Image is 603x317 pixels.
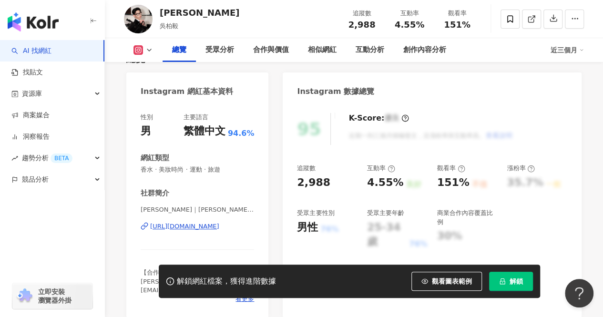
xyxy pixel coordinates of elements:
div: 創作內容分析 [403,44,446,56]
span: 4.55% [395,20,424,30]
a: chrome extension立即安裝 瀏覽器外掛 [12,283,92,309]
span: lock [499,278,506,285]
button: 觀看圖表範例 [411,272,482,291]
span: 香水 · 美妝時尚 · 運動 · 旅遊 [141,165,254,174]
div: Instagram 網紅基本資料 [141,86,233,97]
span: rise [11,155,18,162]
div: [URL][DOMAIN_NAME] [150,222,219,231]
img: logo [8,12,59,31]
div: 社群簡介 [141,188,169,198]
div: 解鎖網紅檔案，獲得進階數據 [177,276,276,286]
span: 立即安裝 瀏覽器外掛 [38,287,72,305]
span: 看更多 [235,295,254,303]
div: BETA [51,153,72,163]
div: 相似網紅 [308,44,337,56]
a: searchAI 找網紅 [11,46,51,56]
img: chrome extension [15,288,34,304]
button: 解鎖 [489,272,533,291]
div: 互動率 [391,9,428,18]
div: 繁體中文 [184,124,225,139]
div: 男性 [297,220,318,235]
div: 近三個月 [551,42,584,58]
div: 互動率 [367,164,395,173]
span: 趨勢分析 [22,147,72,169]
div: 總覽 [172,44,186,56]
div: [PERSON_NAME] [160,7,239,19]
div: 互動分析 [356,44,384,56]
div: 性別 [141,113,153,122]
div: 觀看率 [439,9,475,18]
div: 觀看率 [437,164,465,173]
div: 受眾分析 [205,44,234,56]
div: 商業合作內容覆蓋比例 [437,209,498,226]
div: 男 [141,124,151,139]
img: KOL Avatar [124,5,153,33]
span: 觀看圖表範例 [432,277,472,285]
div: K-Score : [348,113,409,123]
div: 網紅類型 [141,153,169,163]
span: 151% [444,20,470,30]
div: Instagram 數據總覽 [297,86,374,97]
a: 洞察報告 [11,132,50,142]
div: 受眾主要性別 [297,209,334,217]
div: 合作與價值 [253,44,289,56]
div: 151% [437,175,470,190]
div: 追蹤數 [344,9,380,18]
span: [PERSON_NAME]｜[PERSON_NAME]| d_w.1203 [141,205,254,214]
div: 追蹤數 [297,164,316,173]
span: 吳柏毅 [160,22,178,30]
div: 4.55% [367,175,403,190]
div: 漲粉率 [507,164,535,173]
div: 主要語言 [184,113,208,122]
span: 解鎖 [510,277,523,285]
div: 2,988 [297,175,330,190]
a: 找貼文 [11,68,43,77]
span: 2,988 [348,20,376,30]
span: 競品分析 [22,169,49,190]
span: 資源庫 [22,83,42,104]
a: 商案媒合 [11,111,50,120]
div: 受眾主要年齡 [367,209,404,217]
a: [URL][DOMAIN_NAME] [141,222,254,231]
span: 94.6% [228,128,255,139]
